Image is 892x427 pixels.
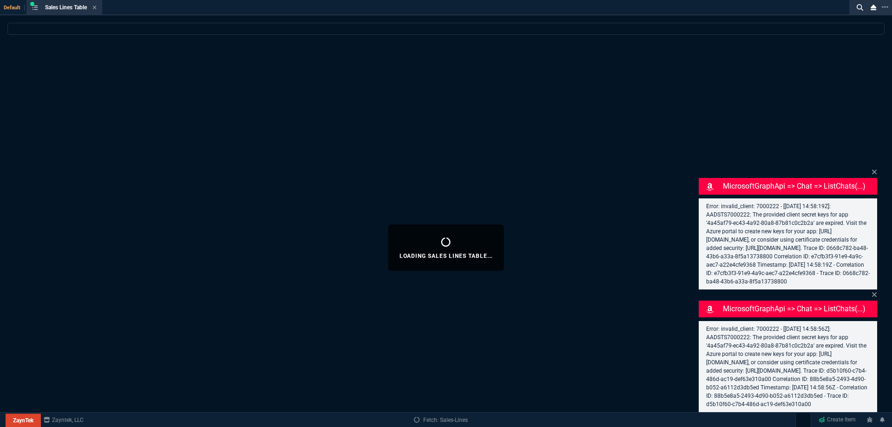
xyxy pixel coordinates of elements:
a: Create Item [815,413,859,427]
p: MicrosoftGraphApi => chat => listChats(...) [723,303,875,315]
nx-icon: Close Tab [92,4,97,12]
p: Loading Sales Lines Table... [400,252,493,260]
p: MicrosoftGraphApi => chat => listChats(...) [723,181,875,192]
span: Sales Lines Table [45,4,87,11]
a: Fetch: Sales-Lines [414,416,468,424]
nx-icon: Search [853,2,867,13]
nx-icon: Close Workbench [867,2,880,13]
p: Error: invalid_client: 7000222 - [[DATE] 14:58:19Z]: AADSTS7000222: The provided client secret ke... [706,202,870,286]
nx-icon: Open New Tab [882,3,888,12]
a: msbcCompanyName [41,416,86,424]
span: Default [4,5,25,11]
p: Error: invalid_client: 7000222 - [[DATE] 14:58:56Z]: AADSTS7000222: The provided client secret ke... [706,325,870,408]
